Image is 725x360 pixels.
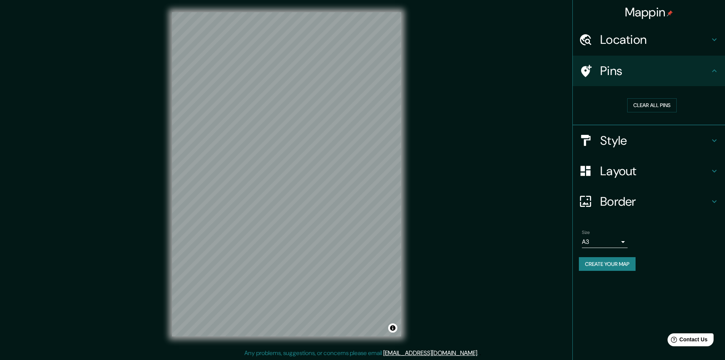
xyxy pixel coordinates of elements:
div: Layout [573,156,725,186]
button: Create your map [579,257,636,271]
iframe: Help widget launcher [657,330,717,352]
label: Size [582,229,590,235]
div: Border [573,186,725,217]
button: Toggle attribution [388,323,397,333]
div: Pins [573,56,725,86]
h4: Pins [600,63,710,78]
div: A3 [582,236,628,248]
div: Style [573,125,725,156]
div: Location [573,24,725,55]
canvas: Map [172,12,401,336]
div: . [480,349,481,358]
p: Any problems, suggestions, or concerns please email . [244,349,478,358]
h4: Location [600,32,710,47]
button: Clear all pins [627,98,677,112]
h4: Layout [600,163,710,179]
h4: Border [600,194,710,209]
a: [EMAIL_ADDRESS][DOMAIN_NAME] [383,349,477,357]
h4: Style [600,133,710,148]
div: . [478,349,480,358]
h4: Mappin [625,5,673,20]
img: pin-icon.png [667,10,673,16]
